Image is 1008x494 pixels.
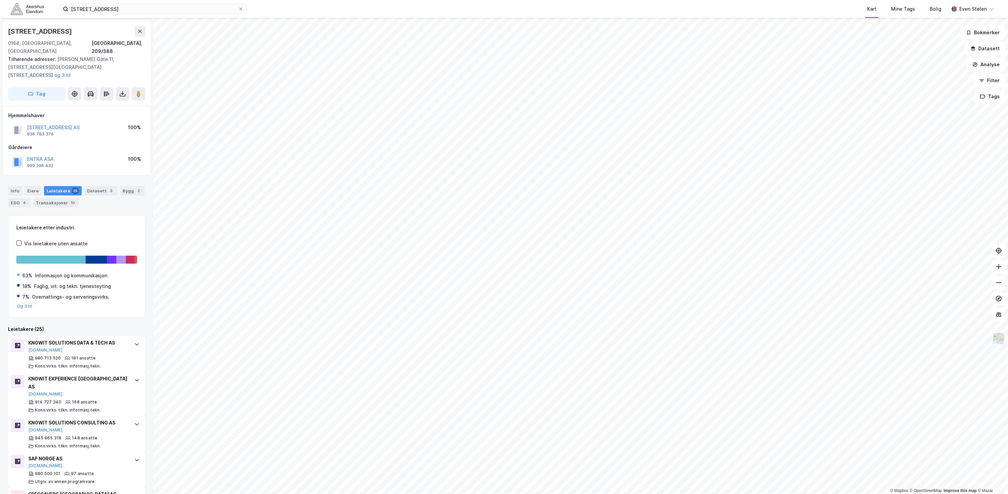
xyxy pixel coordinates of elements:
button: Analyse [967,58,1005,71]
button: Tag [8,87,65,101]
div: 3 [108,187,115,194]
div: 18% [22,282,31,290]
div: 0164, [GEOGRAPHIC_DATA], [GEOGRAPHIC_DATA] [8,39,92,55]
input: Søk på adresse, matrikkel, gårdeiere, leietakere eller personer [68,4,238,14]
div: 2 [135,187,142,194]
div: 97 ansatte [71,471,94,476]
div: Vis leietakere uten ansatte [24,240,88,248]
div: Bygg [120,186,145,195]
a: Mapbox [890,488,908,493]
div: Informasjon og kommunikasjon [35,272,107,280]
div: Transaksjoner [33,198,79,207]
div: KNOWIT SOLUTIONS CONSULTING AS [28,419,128,427]
div: 181 ansatte [71,356,96,361]
div: [STREET_ADDRESS] [8,26,73,37]
div: Even Stølen [959,5,987,13]
div: 148 ansatte [72,435,97,441]
div: Gårdeiere [8,143,145,151]
div: Info [8,186,22,195]
button: Filter [973,74,1005,87]
div: Kons.virks. tilkn. informasj.tekn. [35,443,101,449]
button: [DOMAIN_NAME] [28,391,63,397]
button: [DOMAIN_NAME] [28,348,63,353]
div: Datasett [84,186,117,195]
div: 25 [72,187,79,194]
button: [DOMAIN_NAME] [28,427,63,433]
div: Leietakere (25) [8,325,145,333]
div: [PERSON_NAME] Gate 11, [STREET_ADDRESS][GEOGRAPHIC_DATA][STREET_ADDRESS] [8,55,140,79]
div: Eiere [25,186,41,195]
div: 100% [128,123,141,131]
div: ESG [8,198,30,207]
div: Kart [867,5,876,13]
div: Kons.virks. tilkn. informasj.tekn. [35,364,101,369]
span: Tilhørende adresser: [8,56,57,62]
div: SAP NORGE AS [28,455,128,463]
iframe: Chat Widget [975,462,1008,494]
a: OpenStreetMap [910,488,942,493]
div: 945 865 318 [35,435,61,441]
div: Hjemmelshaver [8,112,145,120]
div: [GEOGRAPHIC_DATA], 209/388 [92,39,145,55]
div: 168 ansatte [72,399,97,405]
div: Kontrollprogram for chat [975,462,1008,494]
img: akershus-eiendom-logo.9091f326c980b4bce74ccdd9f866810c.svg [11,3,44,15]
img: Z [992,332,1005,345]
div: Faglig, vit. og tekn. tjenesteyting [34,282,111,290]
div: Leietakere [44,186,82,195]
div: Overnattings- og serveringsvirks. [32,293,110,301]
div: 980 713 520 [35,356,61,361]
div: 100% [128,155,141,163]
div: 999 296 432 [27,163,53,168]
div: 914 727 340 [35,399,61,405]
div: KNOWIT EXPERIENCE [GEOGRAPHIC_DATA] AS [28,375,128,391]
div: Utgiv. av annen programvare [35,479,95,484]
button: Tags [974,90,1005,103]
div: Leietakere etter industri [16,224,137,232]
a: Improve this map [944,488,977,493]
button: Datasett [965,42,1005,55]
button: Bokmerker [960,26,1005,39]
div: Kons.virks. tilkn. informasj.tekn. [35,407,101,413]
div: 7% [22,293,29,301]
div: Bolig [930,5,941,13]
button: Og 3 til [17,304,32,309]
div: KNOWIT SOLUTIONS DATA & TECH AS [28,339,128,347]
div: 4 [21,199,28,206]
div: 10 [69,199,76,206]
div: 936 783 376 [27,131,54,137]
div: 980 500 101 [35,471,60,476]
div: 63% [22,272,32,280]
div: Mine Tags [891,5,915,13]
button: [DOMAIN_NAME] [28,463,63,468]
